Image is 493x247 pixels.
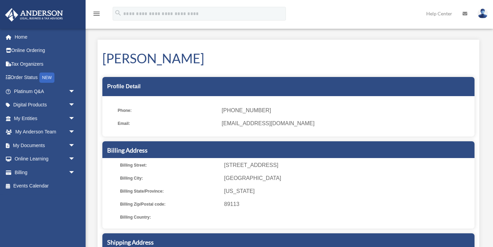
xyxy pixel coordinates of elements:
img: Anderson Advisors Platinum Portal [3,8,65,22]
i: menu [92,10,101,18]
a: Digital Productsarrow_drop_down [5,98,86,112]
span: [EMAIL_ADDRESS][DOMAIN_NAME] [222,119,470,128]
span: [PHONE_NUMBER] [222,106,470,115]
span: Billing State/Province: [120,186,219,196]
a: Tax Organizers [5,57,86,71]
span: Email: [118,119,217,128]
span: arrow_drop_down [68,98,82,112]
a: Online Learningarrow_drop_down [5,152,86,166]
span: [STREET_ADDRESS] [224,160,472,170]
span: arrow_drop_down [68,125,82,139]
a: My Entitiesarrow_drop_down [5,112,86,125]
span: arrow_drop_down [68,152,82,166]
span: arrow_drop_down [68,112,82,126]
span: Billing Country: [120,212,219,222]
a: My Documentsarrow_drop_down [5,139,86,152]
span: Billing City: [120,173,219,183]
a: Online Ordering [5,44,86,57]
h5: Shipping Address [107,238,470,247]
div: NEW [39,73,54,83]
span: arrow_drop_down [68,84,82,99]
span: [GEOGRAPHIC_DATA] [224,173,472,183]
a: Home [5,30,86,44]
span: arrow_drop_down [68,139,82,153]
i: search [114,9,122,17]
a: Billingarrow_drop_down [5,166,86,179]
a: Events Calendar [5,179,86,193]
h5: Billing Address [107,146,470,155]
span: Billing Street: [120,160,219,170]
a: menu [92,12,101,18]
span: 89113 [224,199,472,209]
img: User Pic [478,9,488,18]
a: My Anderson Teamarrow_drop_down [5,125,86,139]
span: Billing Zip/Postal code: [120,199,219,209]
div: Profile Detail [102,77,475,96]
a: Platinum Q&Aarrow_drop_down [5,84,86,98]
span: [US_STATE] [224,186,472,196]
h1: [PERSON_NAME] [102,49,475,67]
a: Order StatusNEW [5,71,86,85]
span: Phone: [118,106,217,115]
span: arrow_drop_down [68,166,82,180]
